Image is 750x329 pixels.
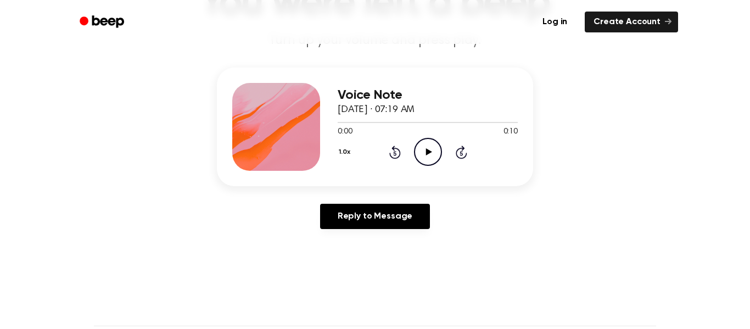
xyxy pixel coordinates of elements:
[338,88,518,103] h3: Voice Note
[503,126,518,138] span: 0:10
[72,12,134,33] a: Beep
[338,143,354,161] button: 1.0x
[338,105,415,115] span: [DATE] · 07:19 AM
[585,12,678,32] a: Create Account
[320,204,430,229] a: Reply to Message
[338,126,352,138] span: 0:00
[531,9,578,35] a: Log in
